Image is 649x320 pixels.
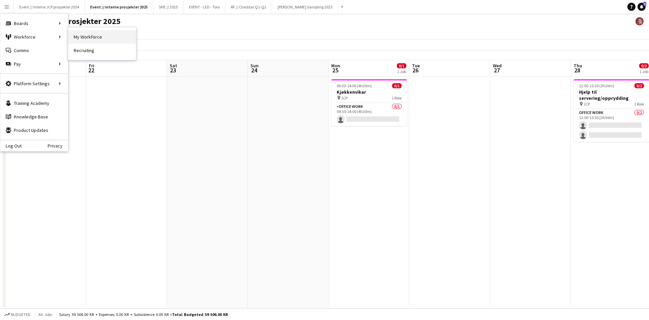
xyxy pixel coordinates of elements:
button: SHE // 2025 [153,0,184,14]
span: 23 [169,66,177,74]
span: 09:30-14:00 (4h30m) [337,83,372,88]
h3: Kjøkkenvikar [331,89,407,95]
div: Platform Settings [0,77,68,90]
span: 0/2 [634,83,644,88]
span: 1 Role [634,101,644,107]
span: JCP [583,101,590,107]
app-user-avatar: Julie Minken [635,17,644,25]
span: Budgeted [11,312,30,317]
a: My Workforce [68,30,136,44]
a: Log Out [0,143,22,148]
a: Privacy [48,143,68,148]
span: 1 Role [392,95,402,100]
a: Recruiting [68,44,136,57]
span: 12:00-15:30 (3h30m) [579,83,614,88]
app-job-card: 09:30-14:00 (4h30m)0/1Kjøkkenvikar JCP1 RoleOffice work0/109:30-14:00 (4h30m) [331,79,407,126]
span: 24 [249,66,259,74]
button: [PERSON_NAME] Sampling 2025 [272,0,338,14]
a: Training Academy [0,96,68,110]
span: 0/1 [392,83,402,88]
button: RF // Cheddar Q1-Q2 [225,0,272,14]
a: Comms [0,44,68,57]
button: Event // Interne JCP prosjekter 2024 [14,0,85,14]
button: Event // interne prosjekter 2025 [85,0,153,14]
a: Knowledge Base [0,110,68,123]
div: 1 Job [397,69,406,74]
span: 27 [492,66,502,74]
button: Budgeted [3,311,31,318]
div: 1 Job [640,69,648,74]
span: 26 [411,66,420,74]
span: Wed [493,63,502,69]
button: EVENT - LED - Toro [184,0,225,14]
div: Salary 59 506.00 KR + Expenses 0.00 KR + Subsistence 0.00 KR = [59,312,228,317]
span: JCP [341,95,347,100]
div: Pay [0,57,68,71]
span: Fri [89,63,94,69]
div: Workforce [0,30,68,44]
span: 3 [643,2,646,6]
span: Sat [170,63,177,69]
div: Boards [0,17,68,30]
span: Total Budgeted 59 506.00 KR [172,312,228,317]
span: 0/1 [397,63,406,68]
a: 3 [638,3,646,11]
span: 22 [88,66,94,74]
span: Sun [250,63,259,69]
span: Tue [412,63,420,69]
span: Thu [574,63,582,69]
span: Mon [331,63,340,69]
span: All jobs [37,312,53,317]
a: Product Updates [0,123,68,137]
span: 25 [330,66,340,74]
span: 28 [573,66,582,74]
span: 0/2 [639,63,649,68]
app-card-role: Office work0/109:30-14:00 (4h30m) [331,103,407,126]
